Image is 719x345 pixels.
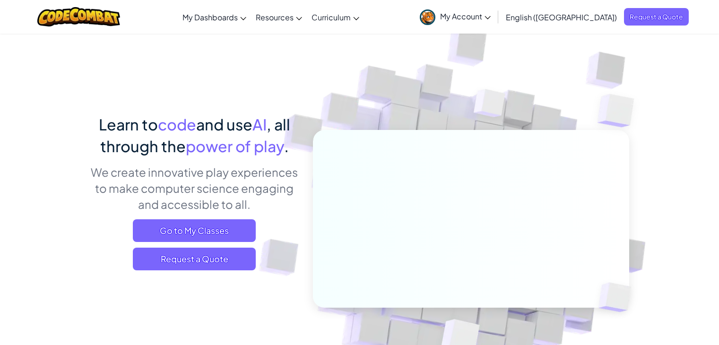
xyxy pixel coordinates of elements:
[456,70,524,141] img: Overlap cubes
[307,4,364,30] a: Curriculum
[196,115,252,134] span: and use
[186,137,284,155] span: power of play
[501,4,622,30] a: English ([GEOGRAPHIC_DATA])
[256,12,294,22] span: Resources
[158,115,196,134] span: code
[420,9,435,25] img: avatar
[182,12,238,22] span: My Dashboards
[37,7,120,26] img: CodeCombat logo
[252,115,267,134] span: AI
[582,263,653,332] img: Overlap cubes
[579,71,660,151] img: Overlap cubes
[90,164,299,212] p: We create innovative play experiences to make computer science engaging and accessible to all.
[99,115,158,134] span: Learn to
[415,2,495,32] a: My Account
[133,248,256,270] a: Request a Quote
[440,11,491,21] span: My Account
[312,12,351,22] span: Curriculum
[284,137,289,155] span: .
[624,8,689,26] a: Request a Quote
[506,12,617,22] span: English ([GEOGRAPHIC_DATA])
[133,219,256,242] a: Go to My Classes
[178,4,251,30] a: My Dashboards
[251,4,307,30] a: Resources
